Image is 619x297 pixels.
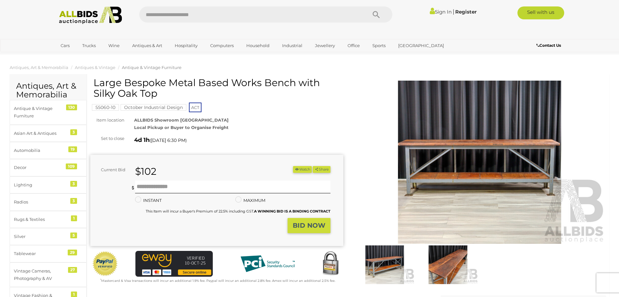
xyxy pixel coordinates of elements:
a: Industrial [278,40,307,51]
a: Hospitality [171,40,202,51]
strong: BID NOW [293,222,325,229]
div: 3 [70,198,77,204]
label: INSTANT [135,197,162,204]
a: [GEOGRAPHIC_DATA] [394,40,448,51]
strong: Local Pickup or Buyer to Organise Freight [134,125,229,130]
span: ACT [189,103,201,112]
a: Antiques, Art & Memorabilia [10,65,68,70]
a: Sell with us [517,6,564,19]
a: Automobilia 19 [10,142,87,159]
div: Lighting [14,181,67,189]
a: Household [242,40,274,51]
img: PCI DSS compliant [235,251,300,277]
a: October Industrial Design [121,105,186,110]
div: 19 [68,146,77,152]
a: Antiques & Vintage [75,65,115,70]
img: Secured by Rapid SSL [318,251,343,277]
mark: 55060-10 [92,104,119,111]
div: 3 [70,129,77,135]
a: Computers [206,40,238,51]
mark: October Industrial Design [121,104,186,111]
div: 29 [68,250,77,255]
img: Large Bespoke Metal Based Works Bench with Silky Oak Top [355,245,415,284]
label: MAXIMUM [235,197,265,204]
div: Tablewear [14,250,67,257]
h1: Large Bespoke Metal Based Works Bench with Silky Oak Top [93,77,342,99]
span: | [453,8,454,15]
button: BID NOW [288,218,330,233]
a: Office [343,40,364,51]
a: Antiques & Art [128,40,166,51]
strong: 4d 1h [134,136,150,144]
a: Sports [368,40,390,51]
a: Wine [104,40,124,51]
div: Antique & Vintage Furniture [14,105,67,120]
a: Decor 109 [10,159,87,176]
a: 55060-10 [92,105,119,110]
div: 5 [70,233,77,238]
a: Radios 3 [10,193,87,211]
a: Register [455,9,477,15]
div: Silver [14,233,67,240]
a: Rugs & Textiles 1 [10,211,87,228]
div: Item location [85,116,129,124]
div: 109 [66,163,77,169]
img: Allbids.com.au [55,6,125,24]
a: Vintage Cameras, Photography & AV 27 [10,262,87,287]
div: Decor [14,164,67,171]
strong: $102 [135,165,156,177]
h2: Antiques, Art & Memorabilia [16,82,80,99]
div: Current Bid [90,166,130,173]
button: Share [313,166,330,173]
a: Tablewear 29 [10,245,87,262]
a: Asian Art & Antiques 3 [10,125,87,142]
a: Trucks [78,40,100,51]
img: eWAY Payment Gateway [135,251,213,277]
div: Set to close [85,135,129,142]
button: Search [360,6,392,23]
span: ( ) [150,138,187,143]
a: Antique & Vintage Furniture [122,65,182,70]
div: Asian Art & Antiques [14,130,67,137]
small: This Item will incur a Buyer's Premium of 22.5% including GST. [146,209,330,213]
a: Sign In [430,9,452,15]
div: 27 [68,267,77,273]
div: Rugs & Textiles [14,216,67,223]
li: Watch this item [293,166,312,173]
div: 1 [71,215,77,221]
b: A WINNING BID IS A BINDING CONTRACT [254,209,330,213]
div: 130 [66,104,77,110]
img: Large Bespoke Metal Based Works Bench with Silky Oak Top [353,81,606,244]
a: Silver 5 [10,228,87,245]
div: Radios [14,198,67,206]
a: Contact Us [536,42,563,49]
b: Contact Us [536,43,561,48]
img: Official PayPal Seal [92,251,118,277]
strong: ALLBIDS Showroom [GEOGRAPHIC_DATA] [134,117,229,123]
div: Vintage Cameras, Photography & AV [14,267,67,282]
span: [DATE] 6:30 PM [151,137,185,143]
a: Cars [56,40,74,51]
div: Automobilia [14,147,67,154]
small: Mastercard & Visa transactions will incur an additional 1.9% fee. Paypal will incur an additional... [100,279,335,283]
img: Large Bespoke Metal Based Works Bench with Silky Oak Top [418,245,478,284]
div: 3 [70,181,77,187]
a: Lighting 3 [10,176,87,193]
a: Jewellery [311,40,339,51]
a: Antique & Vintage Furniture 130 [10,100,87,125]
button: Watch [293,166,312,173]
